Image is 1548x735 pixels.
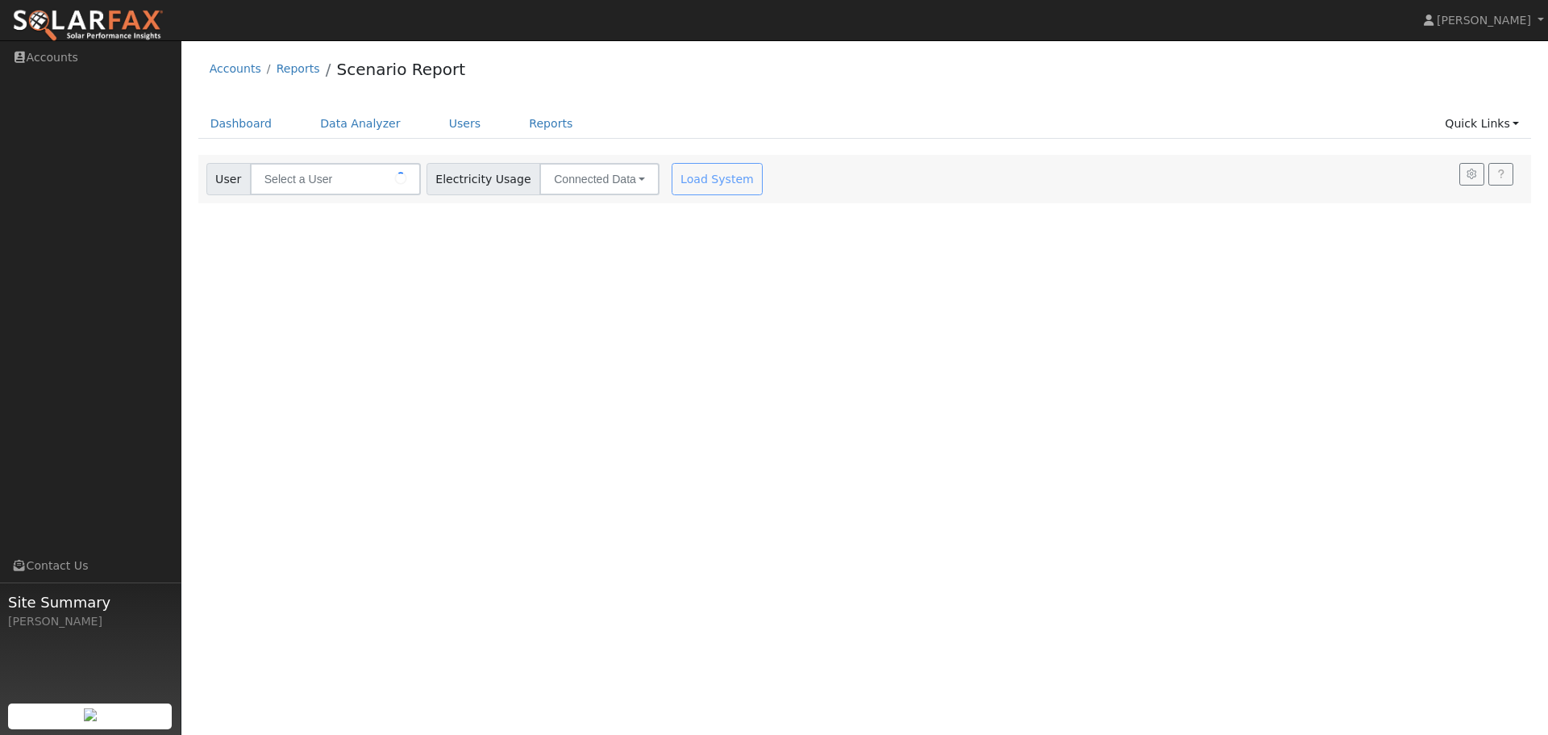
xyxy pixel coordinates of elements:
[308,109,413,139] a: Data Analyzer
[1433,109,1531,139] a: Quick Links
[336,60,465,79] a: Scenario Report
[84,708,97,721] img: retrieve
[12,9,164,43] img: SolarFax
[198,109,285,139] a: Dashboard
[8,613,173,630] div: [PERSON_NAME]
[517,109,585,139] a: Reports
[8,591,173,613] span: Site Summary
[1437,14,1531,27] span: [PERSON_NAME]
[277,62,320,75] a: Reports
[437,109,493,139] a: Users
[210,62,261,75] a: Accounts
